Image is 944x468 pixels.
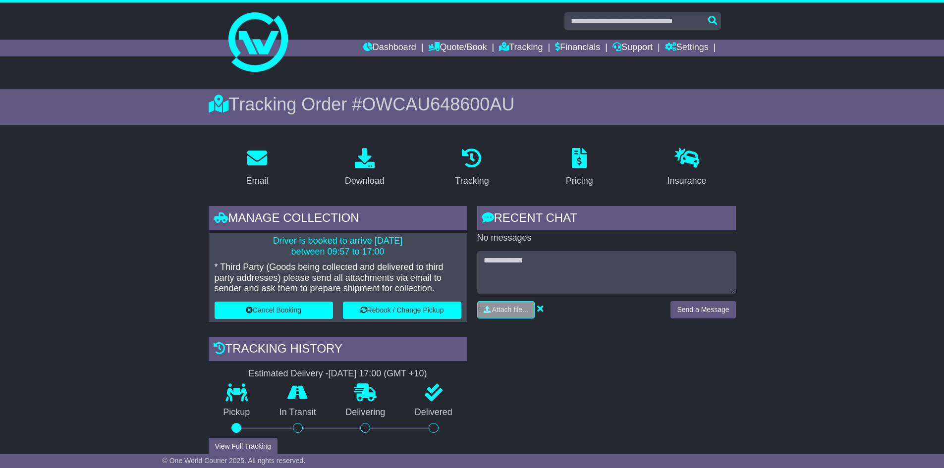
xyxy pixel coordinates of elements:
a: Download [338,145,391,191]
div: Tracking [455,174,489,188]
p: In Transit [265,407,331,418]
div: Pricing [566,174,593,188]
button: Rebook / Change Pickup [343,302,461,319]
span: © One World Courier 2025. All rights reserved. [163,457,306,465]
div: Manage collection [209,206,467,233]
p: Delivering [331,407,400,418]
a: Dashboard [363,40,416,56]
a: Tracking [499,40,543,56]
a: Support [612,40,653,56]
p: * Third Party (Goods being collected and delivered to third party addresses) please send all atta... [215,262,461,294]
div: Tracking history [209,337,467,364]
a: Settings [665,40,709,56]
div: [DATE] 17:00 (GMT +10) [329,368,427,379]
a: Pricing [559,145,600,191]
button: Send a Message [670,301,735,318]
a: Email [239,145,275,191]
div: Insurance [667,174,707,188]
a: Insurance [661,145,713,191]
p: Driver is booked to arrive [DATE] between 09:57 to 17:00 [215,236,461,257]
span: OWCAU648600AU [362,94,514,114]
button: Cancel Booking [215,302,333,319]
div: Email [246,174,268,188]
p: No messages [477,233,736,244]
p: Delivered [400,407,467,418]
a: Quote/Book [428,40,487,56]
div: Tracking Order # [209,94,736,115]
button: View Full Tracking [209,438,278,455]
p: Pickup [209,407,265,418]
div: RECENT CHAT [477,206,736,233]
a: Tracking [448,145,495,191]
a: Financials [555,40,600,56]
div: Download [345,174,385,188]
div: Estimated Delivery - [209,368,467,379]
